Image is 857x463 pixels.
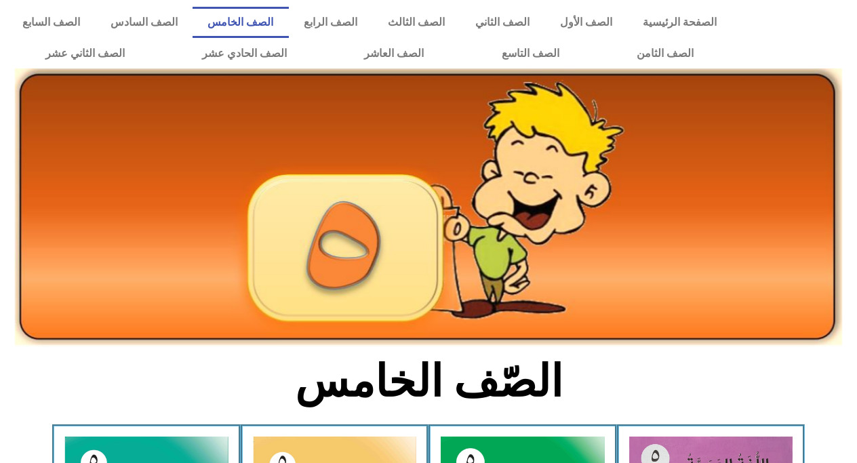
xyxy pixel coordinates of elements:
[95,7,193,38] a: الصف السادس
[7,7,95,38] a: الصف السابع
[205,355,653,408] h2: الصّف الخامس
[545,7,628,38] a: الصف الأول
[325,38,462,69] a: الصف العاشر
[462,38,597,69] a: الصف التاسع
[193,7,289,38] a: الصف الخامس
[7,38,163,69] a: الصف الثاني عشر
[373,7,460,38] a: الصف الثالث
[628,7,732,38] a: الصفحة الرئيسية
[163,38,325,69] a: الصف الحادي عشر
[460,7,545,38] a: الصف الثاني
[289,7,373,38] a: الصف الرابع
[598,38,732,69] a: الصف الثامن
